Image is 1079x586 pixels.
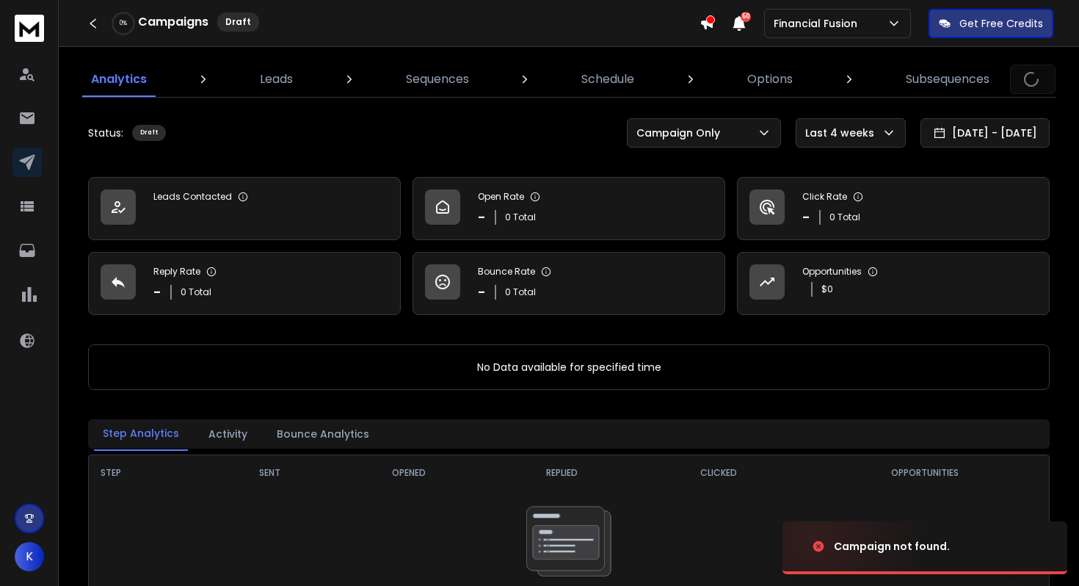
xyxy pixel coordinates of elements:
p: Reply Rate [153,266,200,278]
a: Opportunities$0 [737,252,1050,315]
button: K [15,542,44,571]
p: - [802,207,810,228]
p: Financial Fusion [774,16,863,31]
th: OPPORTUNITIES [801,455,1049,491]
p: - [478,282,486,303]
p: 0 Total [505,211,536,223]
p: $ 0 [821,283,833,295]
p: Get Free Credits [959,16,1043,31]
div: Campaign not found. [834,539,950,554]
p: Campaign Only [636,126,726,140]
th: STEP [89,455,209,491]
button: Bounce Analytics [268,418,378,450]
button: [DATE] - [DATE] [920,118,1050,148]
p: Subsequences [906,70,989,88]
span: 50 [741,12,751,22]
p: Last 4 weeks [805,126,880,140]
p: Leads Contacted [153,191,232,203]
th: OPENED [331,455,487,491]
button: Step Analytics [94,417,188,451]
p: Click Rate [802,191,847,203]
a: Schedule [573,62,643,97]
p: Sequences [406,70,469,88]
p: No Data available for specified time [103,360,1034,375]
p: Options [747,70,793,88]
img: image [782,507,929,586]
a: Reply Rate-0 Total [88,252,401,315]
th: CLICKED [637,455,801,491]
p: 0 Total [829,211,860,223]
p: - [478,207,486,228]
p: 0 Total [505,286,536,298]
p: Analytics [91,70,147,88]
h1: Campaigns [138,13,208,31]
p: Open Rate [478,191,524,203]
p: - [153,282,161,303]
div: Draft [217,12,259,32]
a: Leads Contacted [88,177,401,240]
p: 0 Total [181,286,211,298]
a: Analytics [82,62,156,97]
a: Open Rate-0 Total [413,177,725,240]
a: Subsequences [897,62,998,97]
p: Status: [88,126,123,140]
th: REPLIED [487,455,636,491]
a: Click Rate-0 Total [737,177,1050,240]
th: SENT [209,455,331,491]
p: Opportunities [802,266,862,278]
button: Get Free Credits [929,9,1053,38]
p: Leads [260,70,293,88]
p: Schedule [581,70,634,88]
a: Options [738,62,802,97]
p: Bounce Rate [478,266,535,278]
button: Activity [200,418,256,450]
img: logo [15,15,44,42]
p: 0 % [120,19,127,28]
a: Bounce Rate-0 Total [413,252,725,315]
a: Leads [251,62,302,97]
div: Draft [132,125,166,141]
a: Sequences [397,62,478,97]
